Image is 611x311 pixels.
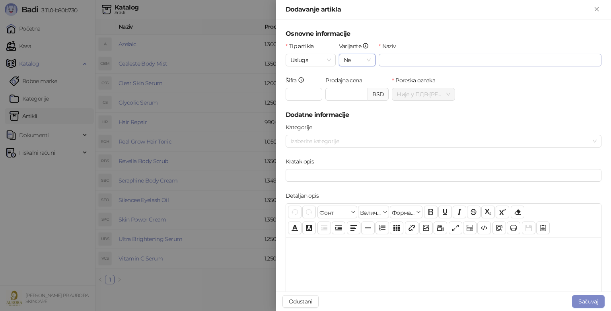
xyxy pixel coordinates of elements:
span: Није у ПДВ - [PERSON_NAME] ( 0,00 %) [397,88,450,100]
label: Detaljan opis [286,191,324,200]
button: Експонент [496,206,509,218]
button: Величина [358,206,389,218]
button: Фонт [317,206,357,218]
h5: Dodatne informacije [286,110,601,120]
button: Извлачење [317,222,331,234]
label: Poreska oznaka [392,76,440,85]
button: Табела [390,222,403,234]
button: Sačuvaj [572,295,605,308]
button: Подвучено [438,206,452,218]
div: Dodavanje artikla [286,5,592,14]
label: Prodajna cena [325,76,367,85]
label: Naziv [379,42,401,51]
label: Varijante [339,42,374,51]
button: Уклони формат [511,206,524,218]
button: Понови [302,206,316,218]
button: Сачувај [522,222,535,234]
input: Kratak opis [286,169,601,182]
button: Поврати [288,206,302,218]
button: Веза [405,222,418,234]
h5: Osnovne informacije [286,29,601,39]
button: Штампај [507,222,520,234]
button: Листа [376,222,389,234]
span: Usluga [290,54,331,66]
button: Приказ кода [477,222,491,234]
button: Zatvori [592,5,601,14]
button: Прикажи блокове [463,222,477,234]
button: Преглед [492,222,506,234]
button: Хоризонтална линија [361,222,375,234]
input: Naziv [379,54,601,66]
label: Kategorije [286,123,317,132]
label: Kratak opis [286,157,319,166]
label: Šifra [286,76,309,85]
button: Подебљано [424,206,438,218]
button: Боја текста [288,222,302,234]
button: Формати [390,206,422,218]
button: Индексирано [481,206,495,218]
button: Увлачење [332,222,345,234]
button: Приказ преко целог екрана [449,222,462,234]
button: Шаблон [536,222,550,234]
button: Odustani [282,295,319,308]
button: Боја позадине [302,222,316,234]
button: Искошено [453,206,466,218]
span: Ne [344,54,371,66]
button: Слика [419,222,433,234]
label: Tip artikla [286,42,319,51]
div: RSD [368,88,389,101]
button: Поравнање [347,222,360,234]
button: Прецртано [467,206,481,218]
button: Видео [434,222,447,234]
